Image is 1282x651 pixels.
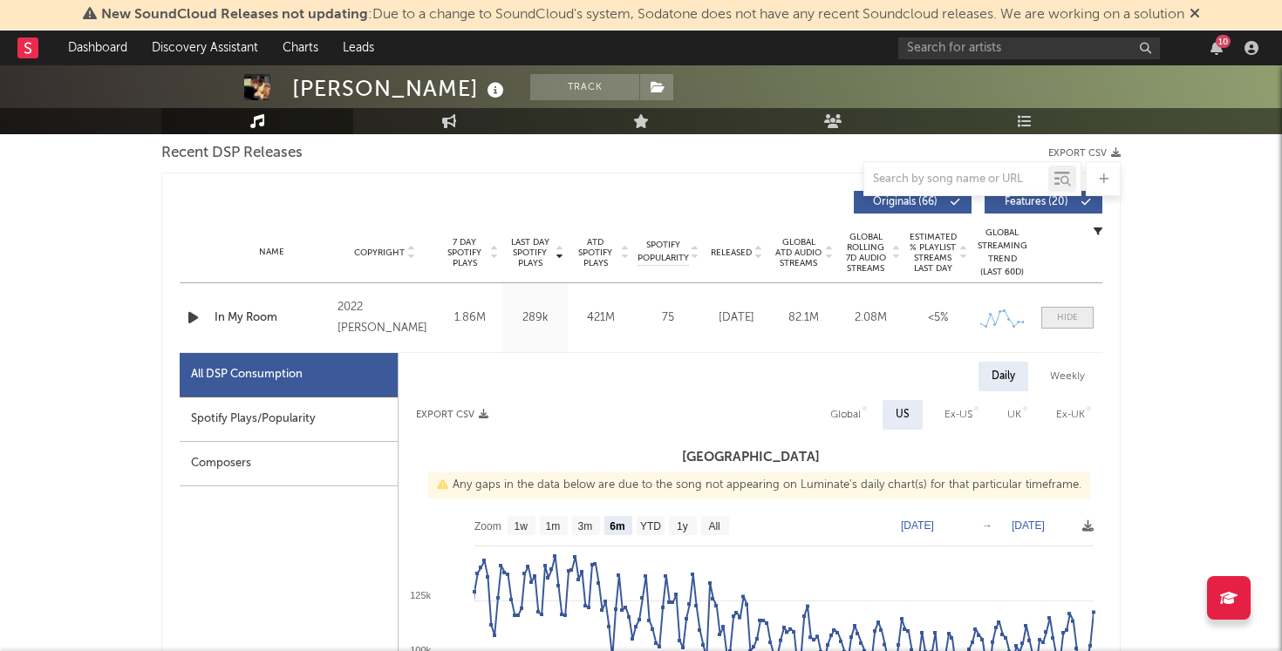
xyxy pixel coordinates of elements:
[191,364,303,385] div: All DSP Consumption
[56,31,140,65] a: Dashboard
[507,237,553,268] span: Last Day Spotify Plays
[180,353,398,397] div: All DSP Consumption
[842,232,890,274] span: Global Rolling 7D Audio Streams
[507,309,563,327] div: 289k
[708,520,719,532] text: All
[707,309,766,327] div: [DATE]
[270,31,331,65] a: Charts
[944,404,972,425] div: Ex-US
[638,309,699,327] div: 75
[416,410,488,420] button: Export CSV
[215,246,329,259] div: Name
[898,37,1160,59] input: Search for artists
[985,191,1102,214] button: Features(20)
[161,143,303,164] span: Recent DSP Releases
[515,520,528,532] text: 1w
[1007,404,1021,425] div: UK
[774,309,833,327] div: 82.1M
[292,74,508,103] div: [PERSON_NAME]
[901,519,934,532] text: [DATE]
[1056,404,1085,425] div: Ex-UK
[331,31,386,65] a: Leads
[896,404,910,425] div: US
[338,297,433,339] div: 2022 [PERSON_NAME]
[909,309,967,327] div: <5%
[909,232,957,274] span: Estimated % Playlist Streams Last Day
[842,309,900,327] div: 2.08M
[572,237,618,268] span: ATD Spotify Plays
[354,248,405,258] span: Copyright
[101,8,1184,22] span: : Due to a change to SoundCloud's system, Sodatone does not have any recent Soundcloud releases. ...
[979,362,1028,391] div: Daily
[530,74,639,100] button: Track
[1048,148,1121,159] button: Export CSV
[101,8,368,22] span: New SoundCloud Releases not updating
[572,309,629,327] div: 421M
[638,239,689,265] span: Spotify Popularity
[428,472,1090,498] div: Any gaps in the data below are due to the song not appearing on Luminate's daily chart(s) for tha...
[830,404,861,425] div: Global
[854,191,972,214] button: Originals(66)
[996,197,1076,207] span: Features ( 20 )
[677,520,688,532] text: 1y
[1216,35,1231,48] div: 10
[610,520,624,532] text: 6m
[474,520,501,532] text: Zoom
[1012,519,1045,532] text: [DATE]
[865,197,945,207] span: Originals ( 66 )
[1190,8,1200,22] span: Dismiss
[410,590,431,600] text: 125k
[1037,362,1098,391] div: Weekly
[140,31,270,65] a: Discovery Assistant
[976,227,1028,279] div: Global Streaming Trend (Last 60D)
[180,442,398,486] div: Composers
[180,397,398,442] div: Spotify Plays/Popularity
[578,520,593,532] text: 3m
[441,309,498,327] div: 1.86M
[640,520,661,532] text: YTD
[441,237,488,268] span: 7 Day Spotify Plays
[1210,41,1223,55] button: 10
[546,520,561,532] text: 1m
[864,173,1048,186] input: Search by song name or URL
[215,309,329,327] a: In My Room
[982,519,992,532] text: →
[399,447,1102,468] h3: [GEOGRAPHIC_DATA]
[711,248,752,258] span: Released
[774,237,822,268] span: Global ATD Audio Streams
